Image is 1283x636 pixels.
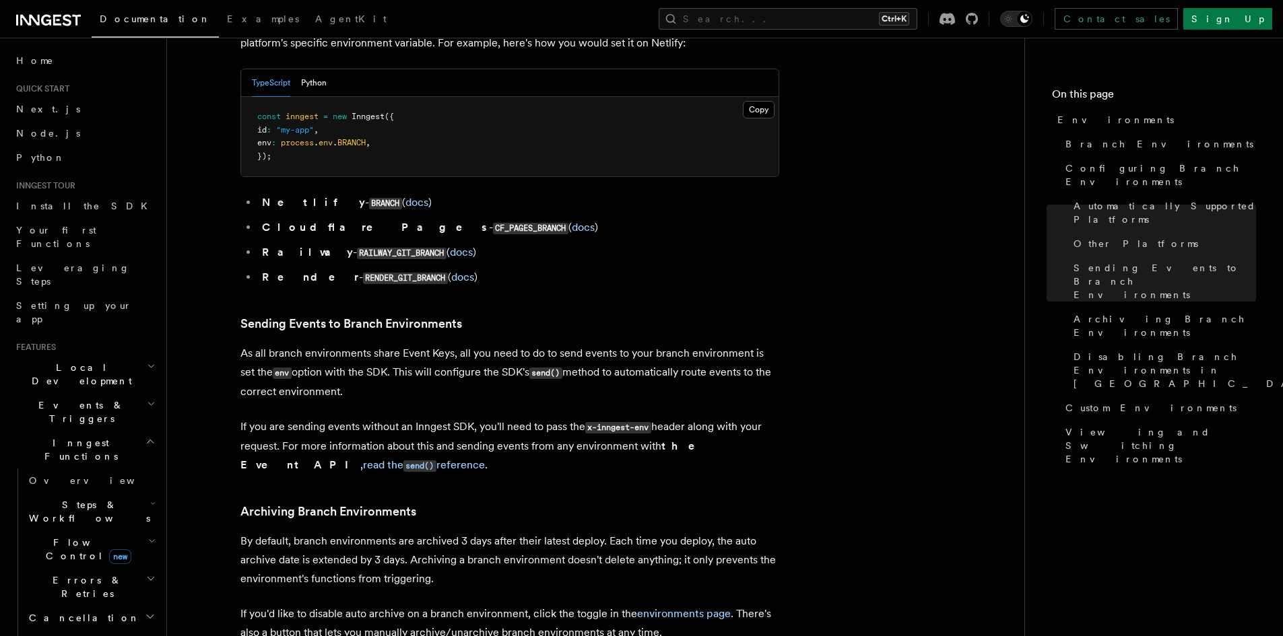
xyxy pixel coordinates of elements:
[11,361,147,388] span: Local Development
[11,436,145,463] span: Inngest Functions
[405,196,428,209] a: docs
[219,4,307,36] a: Examples
[271,138,276,147] span: :
[24,573,146,600] span: Errors & Retries
[11,355,158,393] button: Local Development
[11,218,158,256] a: Your first Functions
[16,201,156,211] span: Install the SDK
[363,273,448,284] code: RENDER_GIT_BRANCH
[16,128,80,139] span: Node.js
[1057,113,1174,127] span: Environments
[240,532,779,588] p: By default, branch environments are archived 3 days after their latest deploy. Each time you depl...
[24,498,150,525] span: Steps & Workflows
[11,180,75,191] span: Inngest tour
[1068,232,1256,256] a: Other Platforms
[258,243,779,262] li: - ( )
[493,223,568,234] code: CF_PAGES_BRANCH
[24,606,158,630] button: Cancellation
[1060,396,1256,420] a: Custom Environments
[24,568,158,606] button: Errors & Retries
[92,4,219,38] a: Documentation
[301,69,327,97] button: Python
[240,417,779,475] p: If you are sending events without an Inngest SDK, you'll need to pass the header along with your ...
[323,112,328,121] span: =
[11,398,147,425] span: Events & Triggers
[258,218,779,238] li: - ( )
[24,611,140,625] span: Cancellation
[1074,199,1256,226] span: Automatically Supported Platforms
[281,138,314,147] span: process
[314,125,319,135] span: ,
[572,221,595,234] a: docs
[585,422,651,433] code: x-inngest-env
[1065,162,1256,188] span: Configuring Branch Environments
[1068,345,1256,396] a: Disabling Branch Environments in [GEOGRAPHIC_DATA]
[366,138,370,147] span: ,
[1065,137,1253,151] span: Branch Environments
[1065,425,1256,466] span: Viewing and Switching Environments
[29,475,168,486] span: Overview
[240,502,416,521] a: Archiving Branch Environments
[333,112,347,121] span: new
[319,138,333,147] span: env
[363,458,485,471] a: read thesend()reference
[276,125,314,135] span: "my-app"
[357,248,447,259] code: RAILWAY_GIT_BRANCH
[240,344,779,401] p: As all branch environments share Event Keys, all you need to do to send events to your branch env...
[1000,11,1032,27] button: Toggle dark mode
[333,138,337,147] span: .
[314,138,319,147] span: .
[1055,8,1178,30] a: Contact sales
[24,530,158,568] button: Flow Controlnew
[1068,307,1256,345] a: Archiving Branch Environments
[100,13,211,24] span: Documentation
[11,121,158,145] a: Node.js
[1052,86,1256,108] h4: On this page
[273,367,292,379] code: env
[258,193,779,213] li: - ( )
[315,13,387,24] span: AgentKit
[24,468,158,493] a: Overview
[286,112,319,121] span: inngest
[1060,156,1256,194] a: Configuring Branch Environments
[11,256,158,293] a: Leveraging Steps
[11,342,56,353] span: Features
[16,104,80,114] span: Next.js
[16,300,132,324] span: Setting up your app
[262,196,365,209] strong: Netlify
[11,293,158,331] a: Setting up your app
[24,493,158,530] button: Steps & Workflows
[337,138,366,147] span: BRANCH
[11,97,158,121] a: Next.js
[11,48,158,73] a: Home
[11,194,158,218] a: Install the SDK
[257,112,281,121] span: const
[11,145,158,170] a: Python
[1068,194,1256,232] a: Automatically Supported Platforms
[262,271,359,283] strong: Render
[450,246,473,258] a: docs
[16,54,54,67] span: Home
[257,125,267,135] span: id
[385,112,394,121] span: ({
[1074,261,1256,302] span: Sending Events to Branch Environments
[743,101,775,118] button: Copy
[1074,237,1198,250] span: Other Platforms
[258,268,779,287] li: - ( )
[637,607,731,620] a: environments page
[403,460,436,472] code: send()
[1065,401,1237,415] span: Custom Environments
[1183,8,1272,30] a: Sign Up
[267,125,271,135] span: :
[252,69,290,97] button: TypeScript
[16,262,130,287] span: Leveraging Steps
[16,152,65,163] span: Python
[369,198,402,209] code: BRANCH
[11,393,158,431] button: Events & Triggers
[11,431,158,468] button: Inngest Functions
[16,225,96,249] span: Your first Functions
[257,151,271,161] span: });
[1060,420,1256,471] a: Viewing and Switching Environments
[227,13,299,24] span: Examples
[257,138,271,147] span: env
